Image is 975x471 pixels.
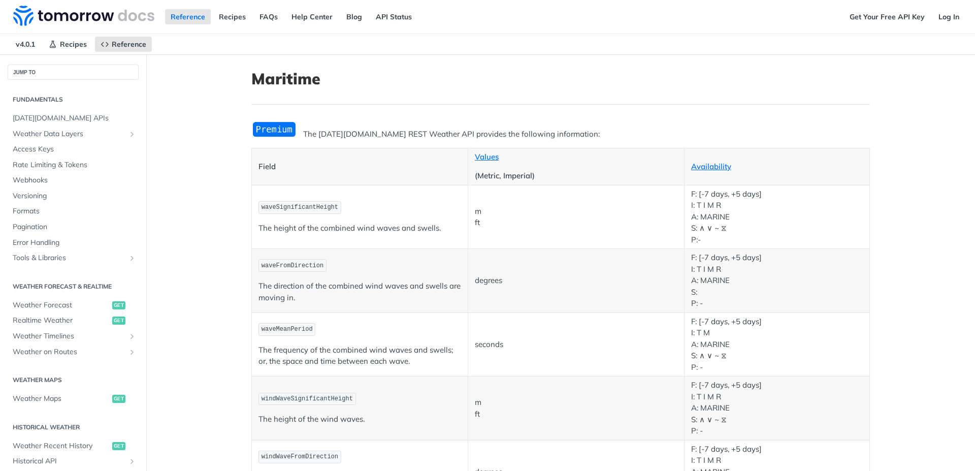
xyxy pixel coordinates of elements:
a: Reference [95,37,152,52]
a: Weather TimelinesShow subpages for Weather Timelines [8,329,139,344]
span: Weather Maps [13,394,110,404]
h2: Fundamentals [8,95,139,104]
h1: Maritime [251,70,870,88]
span: Reference [112,40,146,49]
span: Recipes [60,40,87,49]
p: Field [258,161,461,173]
p: F: [-7 days, +5 days] I: T M A: MARINE S: ∧ ∨ ~ ⧖ P: - [691,316,863,373]
p: The frequency of the combined wind waves and swells; or, the space and time between each wave. [258,344,461,367]
a: Webhooks [8,173,139,188]
a: Historical APIShow subpages for Historical API [8,454,139,469]
p: The direction of the combined wind waves and swells are moving in. [258,280,461,303]
a: Values [475,152,499,162]
a: Get Your Free API Key [844,9,930,24]
h2: Historical Weather [8,423,139,432]
code: waveFromDirection [258,259,327,272]
span: Weather Data Layers [13,129,125,139]
span: Tools & Libraries [13,253,125,263]
span: Versioning [13,191,136,201]
p: m ft [475,206,677,229]
a: Availability [691,162,731,171]
a: Weather Forecastget [8,298,139,313]
a: Formats [8,204,139,219]
a: Realtime Weatherget [8,313,139,328]
span: Weather Recent History [13,441,110,451]
span: Weather Forecast [13,300,110,310]
button: Show subpages for Tools & Libraries [128,254,136,262]
h2: Weather Forecast & realtime [8,282,139,291]
a: Weather Data LayersShow subpages for Weather Data Layers [8,127,139,142]
button: Show subpages for Historical API [128,457,136,465]
span: [DATE][DOMAIN_NAME] APIs [13,113,136,123]
a: Reference [165,9,211,24]
a: Error Handling [8,235,139,250]
a: Recipes [43,37,92,52]
span: Error Handling [13,238,136,248]
button: JUMP TO [8,65,139,80]
a: Help Center [286,9,338,24]
a: Rate Limiting & Tokens [8,158,139,173]
a: Versioning [8,189,139,204]
a: Blog [341,9,368,24]
p: m ft [475,397,677,420]
img: Tomorrow.io Weather API Docs [13,6,154,26]
a: Tools & LibrariesShow subpages for Tools & Libraries [8,250,139,266]
a: FAQs [254,9,283,24]
span: Formats [13,206,136,216]
code: windWaveFromDirection [258,451,341,463]
p: The [DATE][DOMAIN_NAME] REST Weather API provides the following information: [251,129,870,140]
button: Show subpages for Weather on Routes [128,348,136,356]
span: Access Keys [13,144,136,154]
a: Weather Mapsget [8,391,139,406]
a: [DATE][DOMAIN_NAME] APIs [8,111,139,126]
a: Pagination [8,219,139,235]
h2: Weather Maps [8,375,139,385]
p: The height of the wind waves. [258,414,461,425]
span: get [112,301,125,309]
span: Rate Limiting & Tokens [13,160,136,170]
p: (Metric, Imperial) [475,170,677,182]
span: v4.0.1 [10,37,41,52]
span: Realtime Weather [13,316,110,326]
span: get [112,442,125,450]
a: Weather on RoutesShow subpages for Weather on Routes [8,344,139,360]
button: Show subpages for Weather Timelines [128,332,136,340]
a: Access Keys [8,142,139,157]
a: Recipes [213,9,251,24]
p: The height of the combined wind waves and swells. [258,223,461,234]
a: API Status [370,9,417,24]
button: Show subpages for Weather Data Layers [128,130,136,138]
span: Weather on Routes [13,347,125,357]
p: F: [-7 days, +5 days] I: T I M R A: MARINE S: ∧ ∨ ~ ⧖ P:- [691,189,863,246]
p: F: [-7 days, +5 days] I: T I M R A: MARINE S: P: - [691,252,863,309]
code: windWaveSignificantHeight [258,393,356,405]
a: Log In [933,9,965,24]
span: Webhooks [13,175,136,185]
code: waveSignificantHeight [258,201,341,214]
span: Pagination [13,222,136,232]
p: degrees [475,275,677,287]
p: F: [-7 days, +5 days] I: T I M R A: MARINE S: ∧ ∨ ~ ⧖ P: - [691,380,863,437]
span: Historical API [13,456,125,466]
a: Weather Recent Historyget [8,438,139,454]
p: seconds [475,339,677,351]
span: get [112,395,125,403]
span: get [112,317,125,325]
span: Weather Timelines [13,331,125,341]
code: waveMeanPeriod [258,323,315,336]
